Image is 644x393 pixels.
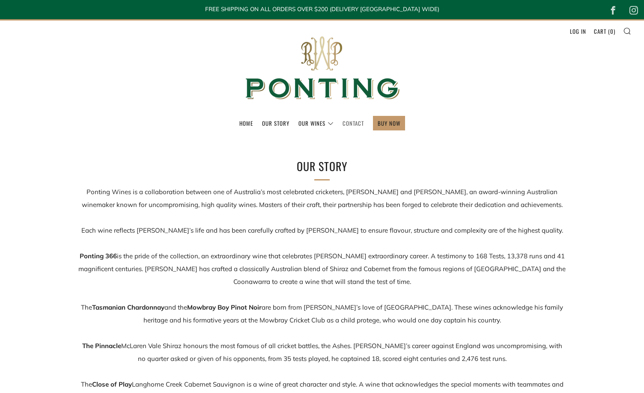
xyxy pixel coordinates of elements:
a: BUY NOW [378,116,400,130]
a: Our Wines [298,116,334,130]
a: Our Story [262,116,289,130]
a: Cart (0) [594,24,615,38]
a: Log in [570,24,586,38]
strong: Mowbray Boy Pinot Noir [187,303,262,311]
img: Ponting Wines [236,21,408,116]
strong: Close of Play [92,380,132,388]
strong: The Pinnacle [82,342,121,350]
a: Home [239,116,253,130]
strong: Ponting 366 [80,252,117,260]
a: Contact [343,116,364,130]
h2: Our Story [181,157,463,175]
span: 0 [610,27,614,35]
strong: Tasmanian Chardonnay [92,303,164,311]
